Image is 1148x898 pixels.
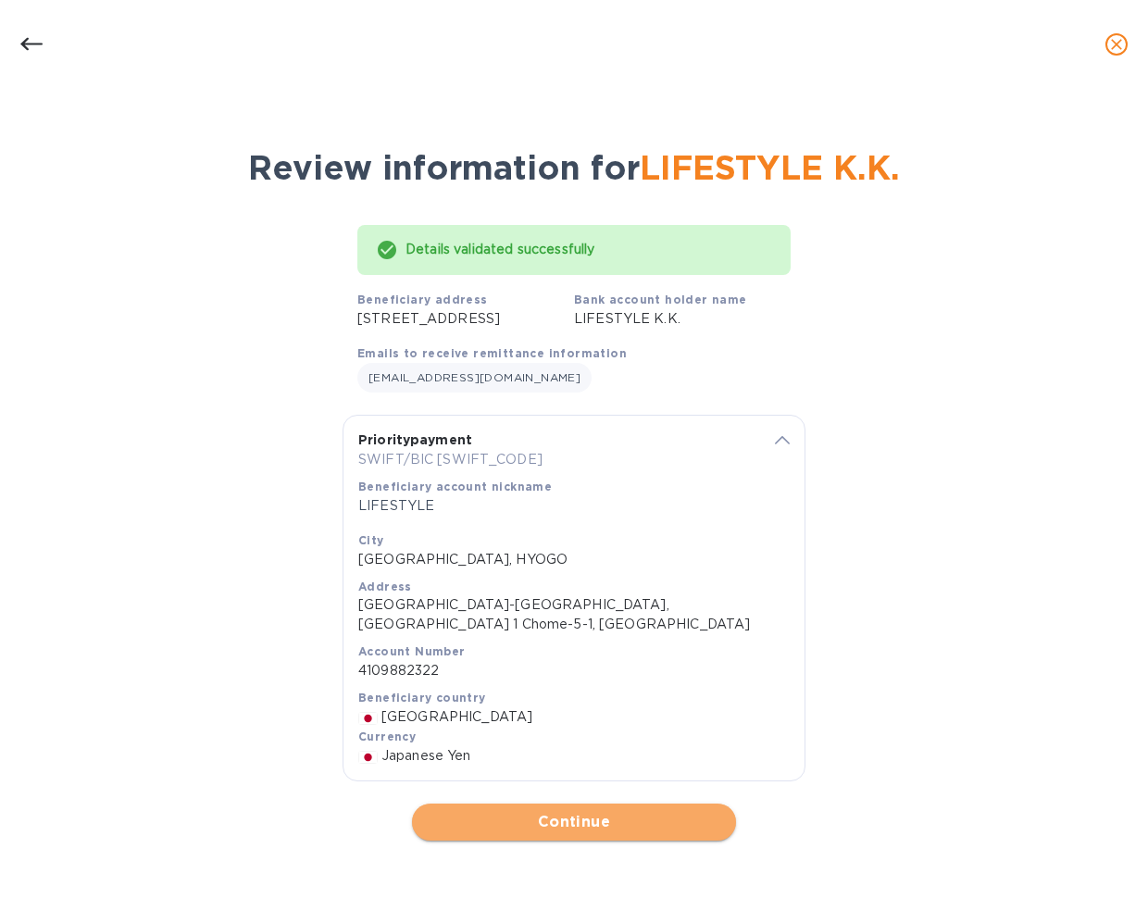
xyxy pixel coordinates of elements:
span: Continue [427,811,721,833]
b: Currency [358,730,416,743]
p: [GEOGRAPHIC_DATA]-[GEOGRAPHIC_DATA], [GEOGRAPHIC_DATA] 1 Chome-5-1, [GEOGRAPHIC_DATA] [358,595,790,634]
p: SWIFT/BIC [SWIFT_CODE] [358,450,754,469]
p: LIFESTYLE [358,496,754,516]
b: Priority payment [358,432,472,447]
button: close [1094,22,1139,67]
b: Address [358,580,412,593]
button: Continue [412,804,736,841]
span: [GEOGRAPHIC_DATA] [381,709,532,724]
p: [STREET_ADDRESS] [357,309,574,329]
img: JPY [358,751,378,764]
img: JP [358,712,378,725]
span: [EMAIL_ADDRESS][DOMAIN_NAME] [368,370,580,384]
b: Beneficiary account nickname [358,480,552,493]
p: [GEOGRAPHIC_DATA], HYOGO [358,550,790,569]
div: Details validated successfully [406,233,772,267]
p: LIFESTYLE K.K. [574,309,791,329]
b: Bank account holder name [574,293,747,306]
b: Beneficiary country [358,691,486,705]
p: 4109882322 [358,661,790,680]
span: Review information for [248,147,900,188]
b: Beneficiary address [357,293,488,306]
span: LIFESTYLE K.K. [640,147,900,188]
b: Emails to receive remittance information [357,346,627,360]
b: City [358,533,384,547]
b: Account Number [358,644,466,658]
span: Japanese Yen [381,748,471,763]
